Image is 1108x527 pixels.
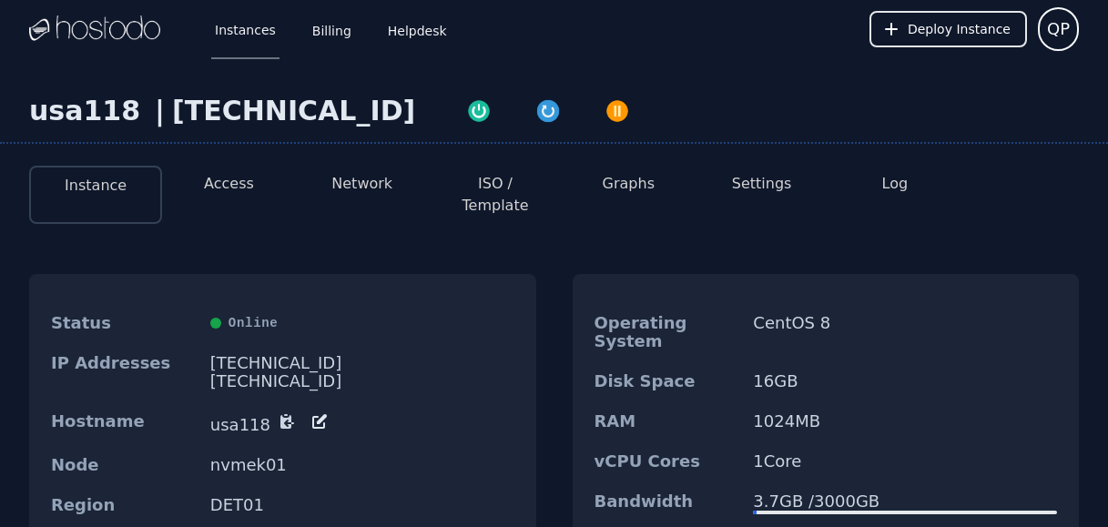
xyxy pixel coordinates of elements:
[1047,16,1070,42] span: QP
[51,354,196,390] dt: IP Addresses
[443,173,547,217] button: ISO / Template
[595,452,739,471] dt: vCPU Cores
[595,492,739,514] dt: Bandwidth
[204,173,254,195] button: Access
[210,314,514,332] div: Online
[605,98,630,124] img: Power Off
[869,11,1027,47] button: Deploy Instance
[147,95,172,127] div: |
[210,496,514,514] dd: DET01
[595,412,739,431] dt: RAM
[29,95,147,127] div: usa118
[65,175,127,197] button: Instance
[210,456,514,474] dd: nvmek01
[753,314,1057,350] dd: CentOS 8
[210,354,514,372] div: [TECHNICAL_ID]
[51,412,196,434] dt: Hostname
[1038,7,1079,51] button: User menu
[466,98,492,124] img: Power On
[444,95,513,124] button: Power On
[51,456,196,474] dt: Node
[51,496,196,514] dt: Region
[753,492,1057,511] div: 3.7 GB / 3000 GB
[753,452,1057,471] dd: 1 Core
[732,173,792,195] button: Settings
[753,372,1057,390] dd: 16 GB
[603,173,655,195] button: Graphs
[595,372,739,390] dt: Disk Space
[535,98,561,124] img: Restart
[29,15,160,43] img: Logo
[172,95,415,127] div: [TECHNICAL_ID]
[908,20,1011,38] span: Deploy Instance
[513,95,583,124] button: Restart
[882,173,909,195] button: Log
[51,314,196,332] dt: Status
[210,412,514,434] dd: usa118
[583,95,652,124] button: Power Off
[595,314,739,350] dt: Operating System
[753,412,1057,431] dd: 1024 MB
[210,372,514,390] div: [TECHNICAL_ID]
[331,173,392,195] button: Network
